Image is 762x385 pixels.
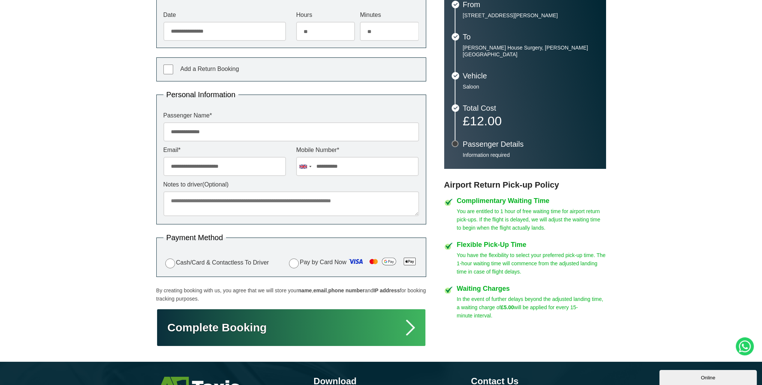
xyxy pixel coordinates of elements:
[287,256,419,270] label: Pay by Card Now
[463,1,599,8] h3: From
[463,83,599,90] p: Saloon
[457,197,606,204] h4: Complimentary Waiting Time
[163,257,269,268] label: Cash/Card & Contactless To Driver
[163,182,419,188] label: Notes to driver
[165,259,175,268] input: Cash/Card & Contactless To Driver
[163,91,239,98] legend: Personal Information
[298,287,312,293] strong: name
[296,157,314,176] div: United Kingdom: +44
[313,287,327,293] strong: email
[328,287,365,293] strong: phone number
[163,12,286,18] label: Date
[457,241,606,248] h4: Flexible Pick-Up Time
[457,251,606,276] p: You have the flexibility to select your preferred pick-up time. The 1-hour waiting time will comm...
[156,308,426,347] button: Complete Booking
[360,12,419,18] label: Minutes
[457,285,606,292] h4: Waiting Charges
[659,368,758,385] iframe: chat widget
[463,33,599,41] h3: To
[180,66,239,72] span: Add a Return Booking
[463,140,599,148] h3: Passenger Details
[463,72,599,80] h3: Vehicle
[163,234,226,241] legend: Payment Method
[202,181,229,188] span: (Optional)
[163,113,419,119] label: Passenger Name
[457,295,606,320] p: In the event of further delays beyond the adjusted landing time, a waiting charge of will be appl...
[373,287,400,293] strong: IP address
[163,147,286,153] label: Email
[156,286,426,303] p: By creating booking with us, you agree that we will store your , , and for booking tracking purpo...
[463,104,599,112] h3: Total Cost
[457,207,606,232] p: You are entitled to 1 hour of free waiting time for airport return pick-ups. If the flight is del...
[296,12,355,18] label: Hours
[163,65,173,74] input: Add a Return Booking
[463,116,599,126] p: £
[463,12,599,19] p: [STREET_ADDRESS][PERSON_NAME]
[289,259,299,268] input: Pay by Card Now
[296,147,419,153] label: Mobile Number
[463,152,599,158] p: Information required
[470,114,502,128] span: 12.00
[501,304,514,310] strong: £5.00
[463,44,599,58] p: [PERSON_NAME] House Surgery, [PERSON_NAME][GEOGRAPHIC_DATA]
[444,180,606,190] h3: Airport Return Pick-up Policy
